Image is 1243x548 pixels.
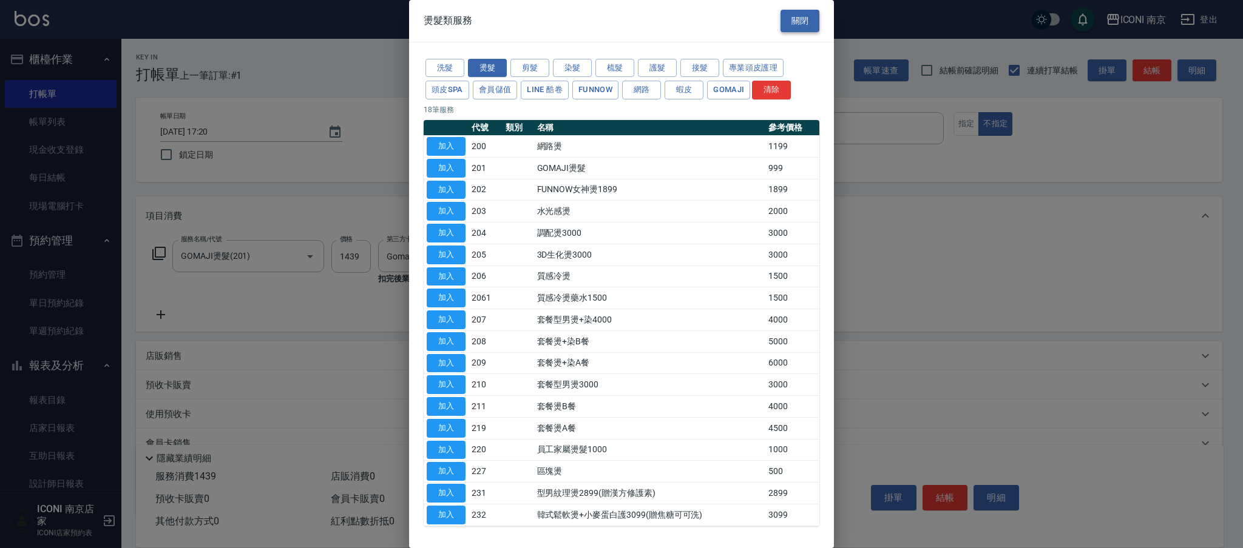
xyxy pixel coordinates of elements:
button: 護髮 [638,59,677,78]
button: 加入 [427,484,466,503]
td: 219 [469,417,503,439]
td: 套餐型男燙3000 [534,374,766,396]
button: Gomaji [707,81,750,99]
button: 會員儲值 [473,81,518,99]
td: 3000 [765,374,819,396]
button: 加入 [427,224,466,242]
button: 剪髮 [510,59,549,78]
button: 加入 [427,332,466,351]
button: 加入 [427,354,466,373]
td: 套餐型男燙+染4000 [534,309,766,331]
td: 203 [469,201,503,222]
p: 18 筆服務 [424,104,819,115]
td: 4500 [765,417,819,439]
th: 類別 [503,120,533,136]
td: 2899 [765,483,819,504]
button: 燙髮 [468,59,507,78]
td: 999 [765,157,819,179]
td: 區塊燙 [534,461,766,483]
td: 3000 [765,244,819,266]
button: 加入 [427,159,466,178]
button: 加入 [427,267,466,286]
td: 3D生化燙3000 [534,244,766,266]
button: 加入 [427,441,466,459]
button: 蝦皮 [665,81,703,99]
td: 209 [469,352,503,374]
td: 500 [765,461,819,483]
button: 關閉 [781,10,819,32]
button: 清除 [752,81,791,99]
button: 加入 [427,506,466,524]
td: 員工家屬燙髮1000 [534,439,766,461]
td: 1500 [765,266,819,287]
th: 代號 [469,120,503,136]
span: 燙髮類服務 [424,15,472,27]
button: 加入 [427,137,466,156]
button: 染髮 [553,59,592,78]
td: 202 [469,179,503,201]
td: 3099 [765,504,819,526]
button: 加入 [427,375,466,394]
td: 水光感燙 [534,201,766,222]
td: 4000 [765,396,819,418]
button: 洗髮 [425,59,464,78]
button: 接髮 [680,59,719,78]
td: 211 [469,396,503,418]
td: 型男紋理燙2899(贈漢方修護素) [534,483,766,504]
td: 套餐燙A餐 [534,417,766,439]
td: 4000 [765,309,819,331]
td: 204 [469,222,503,244]
th: 名稱 [534,120,766,136]
td: 1199 [765,136,819,158]
button: FUNNOW [572,81,618,99]
td: 質感冷燙 [534,266,766,287]
button: 加入 [427,419,466,438]
td: 2061 [469,287,503,309]
button: 加入 [427,246,466,264]
td: 220 [469,439,503,461]
td: 質感冷燙藥水1500 [534,287,766,309]
td: 套餐燙+染B餐 [534,330,766,352]
td: 231 [469,483,503,504]
td: 201 [469,157,503,179]
td: 207 [469,309,503,331]
td: FUNNOW女神燙1899 [534,179,766,201]
button: 加入 [427,462,466,481]
td: 206 [469,266,503,287]
button: 專業頭皮護理 [723,59,784,78]
button: 加入 [427,397,466,416]
button: 頭皮SPA [425,81,469,99]
button: 加入 [427,289,466,307]
td: 210 [469,374,503,396]
th: 參考價格 [765,120,819,136]
td: 3000 [765,222,819,244]
td: 1000 [765,439,819,461]
button: 加入 [427,181,466,199]
td: 調配燙3000 [534,222,766,244]
td: 205 [469,244,503,266]
td: 1899 [765,179,819,201]
td: 5000 [765,330,819,352]
td: 2000 [765,201,819,222]
td: 套餐燙B餐 [534,396,766,418]
td: GOMAJI燙髮 [534,157,766,179]
td: 網路燙 [534,136,766,158]
td: 韓式鬆軟燙+小麥蛋白護3099(贈焦糖可可洗) [534,504,766,526]
button: 梳髮 [595,59,634,78]
button: 網路 [622,81,661,99]
button: LINE 酷卷 [521,81,569,99]
td: 200 [469,136,503,158]
td: 227 [469,461,503,483]
td: 208 [469,330,503,352]
button: 加入 [427,310,466,329]
td: 1500 [765,287,819,309]
td: 6000 [765,352,819,374]
td: 232 [469,504,503,526]
button: 加入 [427,202,466,221]
td: 套餐燙+染A餐 [534,352,766,374]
